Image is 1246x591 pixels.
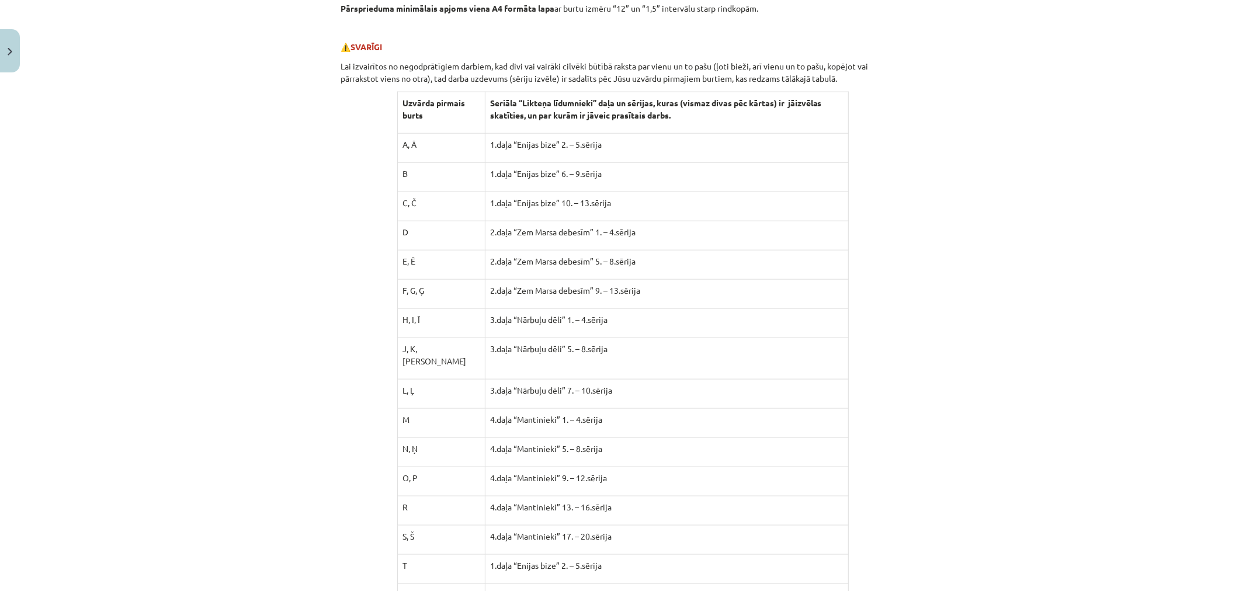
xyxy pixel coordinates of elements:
p: L, Ļ [402,384,480,397]
p: 2.daļa “Zem Marsa debesīm” 1. – 4.sērija [490,226,844,238]
p: 1.daļa “Enijas bize” 6. – 9.sērija [490,168,844,180]
strong: Uzvārda pirmais burts [402,98,465,120]
p: 2.daļa “Zem Marsa debesīm” 9. – 13.sērija [490,284,844,297]
img: icon-close-lesson-0947bae3869378f0d4975bcd49f059093ad1ed9edebbc8119c70593378902aed.svg [8,48,12,55]
p: 1.daļa “Enijas bize” 2. – 5.sērija [490,559,844,572]
p: M [402,413,480,426]
p: 3.daļa “Nārbuļu dēli” 1. – 4.sērija [490,314,844,326]
b: Pārsprieduma minimālais apjoms viena A4 formāta lapa [341,3,555,13]
strong: Seriāla “Likteņa līdumnieki” daļa un sērijas, kuras (vismaz divas pēc kārtas) ir jāizvēlas skatīt... [490,98,822,120]
p: A, Ā [402,138,480,151]
p: C, Č [402,197,480,209]
p: D [402,226,480,238]
p: 3.daļa “Nārbuļu dēli” 7. – 10.sērija [490,384,844,397]
p: 4.daļa “Mantinieki” 5. – 8.sērija [490,443,844,455]
b: SVARĪGI [351,41,383,52]
p: 4.daļa “Mantinieki” 17. – 20.sērija [490,530,844,543]
p: R [402,501,480,513]
p: 4.daļa “Mantinieki” 9. – 12.sērija [490,472,844,484]
p: O, P [402,472,480,484]
p: 2.daļa “Zem Marsa debesīm” 5. – 8.sērija [490,255,844,267]
p: Lai izvairītos no negodprātīgiem darbiem, kad divi vai vairāki cilvēki būtībā raksta par vienu un... [341,60,905,85]
p: F, G, Ģ [402,284,480,297]
p: 4.daļa “Mantinieki” 13. – 16.sērija [490,501,844,513]
p: 1.daļa “Enijas bize” 2. – 5.sērija [490,138,844,151]
p: N, Ņ [402,443,480,455]
p: H, I, Ī [402,314,480,326]
p: 3.daļa “Nārbuļu dēli” 5. – 8.sērija [490,343,844,355]
p: 4.daļa “Mantinieki” 1. – 4.sērija [490,413,844,426]
p: E, Ē [402,255,480,267]
p: B [402,168,480,180]
p: 1.daļa “Enijas bize” 10. – 13.sērija [490,197,844,209]
p: ar burtu izmēru “12” un “1,5” intervālu starp rindkopām. [341,2,905,15]
span: ⚠️ [341,41,383,52]
p: T [402,559,480,572]
p: J, K, [PERSON_NAME] [402,343,480,367]
p: S, Š [402,530,480,543]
